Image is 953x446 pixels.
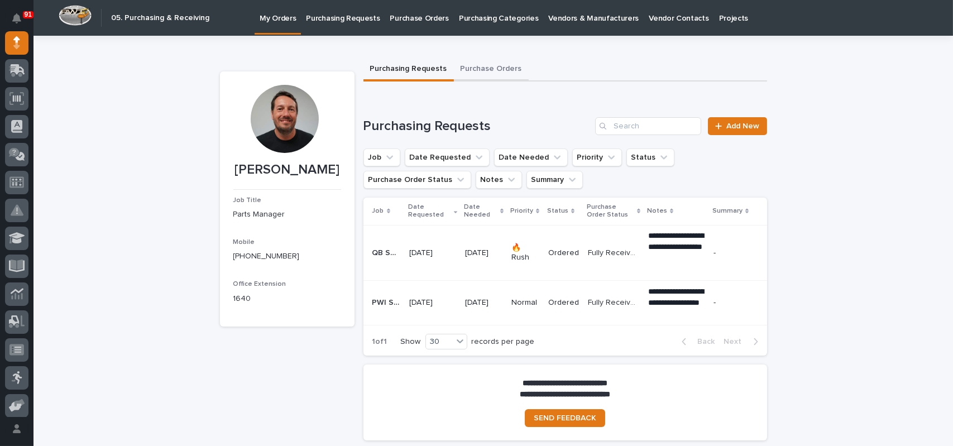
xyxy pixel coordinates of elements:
input: Search [595,117,701,135]
p: [DATE] [465,248,502,258]
p: QB Sale [372,246,403,258]
p: Ordered [548,298,579,308]
p: Purchase Order Status [587,201,634,222]
button: Notes [476,171,522,189]
p: Parts Manager [233,209,341,220]
div: Notifications91 [14,13,28,31]
p: Show [401,337,421,347]
p: 91 [25,11,32,18]
button: Summary [526,171,583,189]
p: Fully Received [588,296,641,308]
button: Status [626,148,674,166]
button: Next [720,337,767,347]
button: Back [673,337,720,347]
p: [PERSON_NAME] [233,162,341,178]
button: Date Requested [405,148,490,166]
p: 1640 [233,293,341,305]
a: Add New [708,117,767,135]
p: Fully Received [588,246,641,258]
button: Job [363,148,400,166]
p: 1 of 1 [363,328,396,356]
p: Status [547,205,568,217]
p: [DATE] [409,248,456,258]
tr: PWI StockPWI Stock [DATE][DATE]NormalOrderedFully ReceivedFully Received **** **** **** **** ****... [363,281,767,325]
div: 30 [426,336,453,348]
span: Add New [727,122,760,130]
p: Priority [510,205,533,217]
h2: 05. Purchasing & Receiving [111,13,209,23]
span: Mobile [233,239,255,246]
p: PWI Stock [372,296,403,308]
p: 🔥 Rush [511,243,539,262]
p: Ordered [548,248,579,258]
a: SEND FEEDBACK [525,409,605,427]
p: Normal [511,298,539,308]
p: records per page [472,337,535,347]
p: Summary [712,205,743,217]
button: Purchase Order Status [363,171,471,189]
p: Notes [647,205,667,217]
h1: Purchasing Requests [363,118,591,135]
button: Date Needed [494,148,568,166]
button: Purchasing Requests [363,58,454,81]
p: [DATE] [409,298,456,308]
span: Next [724,337,749,347]
span: SEND FEEDBACK [534,414,596,422]
span: Office Extension [233,281,286,287]
p: - [713,298,749,308]
button: Purchase Orders [454,58,529,81]
span: Job Title [233,197,262,204]
p: [DATE] [465,298,502,308]
p: - [713,248,749,258]
button: Priority [572,148,622,166]
p: Date Requested [408,201,451,222]
p: Date Needed [464,201,497,222]
a: [PHONE_NUMBER] [233,252,300,260]
span: Back [691,337,715,347]
img: Workspace Logo [59,5,92,26]
p: Job [372,205,384,217]
button: Notifications [5,7,28,30]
